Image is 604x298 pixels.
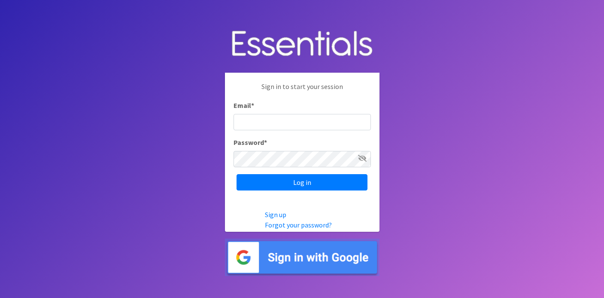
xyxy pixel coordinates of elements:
[225,22,379,66] img: Human Essentials
[264,138,267,147] abbr: required
[265,210,286,219] a: Sign up
[234,81,371,100] p: Sign in to start your session
[237,174,367,190] input: Log in
[234,100,254,111] label: Email
[265,221,332,229] a: Forgot your password?
[225,239,379,276] img: Sign in with Google
[251,101,254,110] abbr: required
[234,137,267,147] label: Password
